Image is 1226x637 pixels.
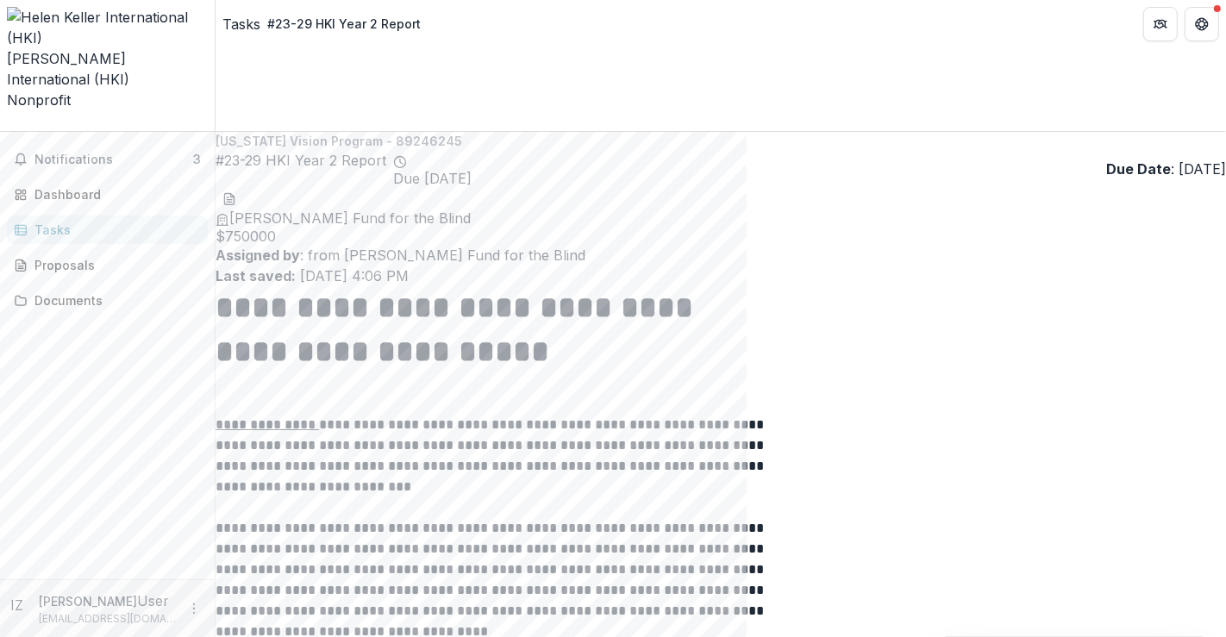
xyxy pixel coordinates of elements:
[216,228,1226,245] span: $ 750000
[216,247,300,264] strong: Assigned by
[216,245,1226,265] p: : from [PERSON_NAME] Fund for the Blind
[39,592,137,610] p: [PERSON_NAME]
[216,150,386,187] h2: #23-29 HKI Year 2 Report
[34,291,194,309] div: Documents
[222,11,428,36] nav: breadcrumb
[34,221,194,239] div: Tasks
[216,267,296,284] strong: Last saved:
[267,15,421,33] div: #23-29 HKI Year 2 Report
[222,187,236,208] button: download-word-button
[393,171,472,187] span: Due [DATE]
[184,598,204,619] button: More
[193,152,201,166] span: 3
[34,153,193,167] span: Notifications
[216,265,1226,286] p: [DATE] 4:06 PM
[137,590,169,611] p: User
[7,91,71,109] span: Nonprofit
[7,180,208,209] a: Dashboard
[1185,7,1219,41] button: Get Help
[7,48,208,90] div: [PERSON_NAME] International (HKI)
[7,215,208,244] a: Tasks
[7,7,208,48] img: Helen Keller International (HKI)
[1106,159,1226,179] p: : [DATE]
[216,132,1226,150] p: [US_STATE] Vision Program - 89246245
[7,286,208,315] a: Documents
[39,611,177,627] p: [EMAIL_ADDRESS][DOMAIN_NAME]
[1106,160,1171,178] strong: Due Date
[34,256,194,274] div: Proposals
[1143,7,1178,41] button: Partners
[7,251,208,279] a: Proposals
[222,14,260,34] a: Tasks
[34,185,194,203] div: Dashboard
[229,209,471,227] span: [PERSON_NAME] Fund for the Blind
[7,146,208,173] button: Notifications3
[10,595,32,615] div: Imelda Zumbro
